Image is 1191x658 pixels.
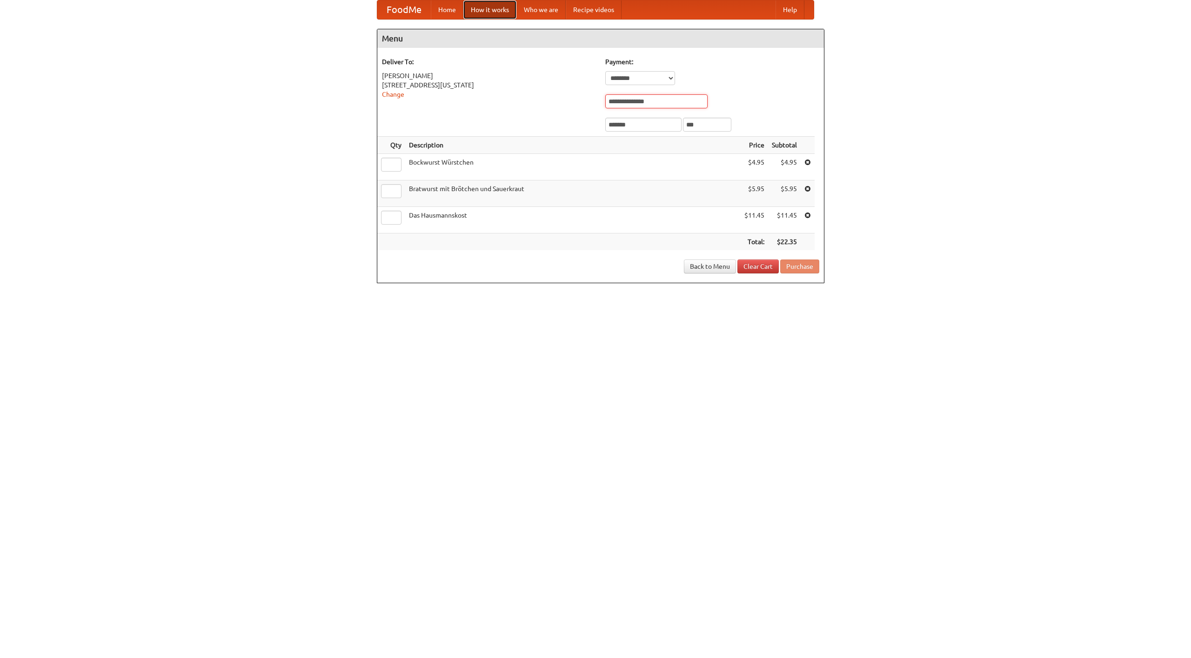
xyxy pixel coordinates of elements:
[382,57,596,66] h5: Deliver To:
[741,137,768,154] th: Price
[768,233,801,251] th: $22.35
[516,0,566,19] a: Who we are
[684,259,736,273] a: Back to Menu
[405,180,741,207] td: Bratwurst mit Brötchen und Sauerkraut
[741,233,768,251] th: Total:
[377,137,405,154] th: Qty
[405,137,741,154] th: Description
[741,207,768,233] td: $11.45
[780,259,819,273] button: Purchase
[377,0,431,19] a: FoodMe
[768,154,801,180] td: $4.95
[405,154,741,180] td: Bockwurst Würstchen
[377,29,824,48] h4: Menu
[768,137,801,154] th: Subtotal
[382,91,404,98] a: Change
[382,80,596,90] div: [STREET_ADDRESS][US_STATE]
[405,207,741,233] td: Das Hausmannskost
[776,0,804,19] a: Help
[605,57,819,66] h5: Payment:
[741,180,768,207] td: $5.95
[737,259,779,273] a: Clear Cart
[566,0,622,19] a: Recipe videos
[431,0,463,19] a: Home
[768,180,801,207] td: $5.95
[463,0,516,19] a: How it works
[768,207,801,233] td: $11.45
[382,71,596,80] div: [PERSON_NAME]
[741,154,768,180] td: $4.95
